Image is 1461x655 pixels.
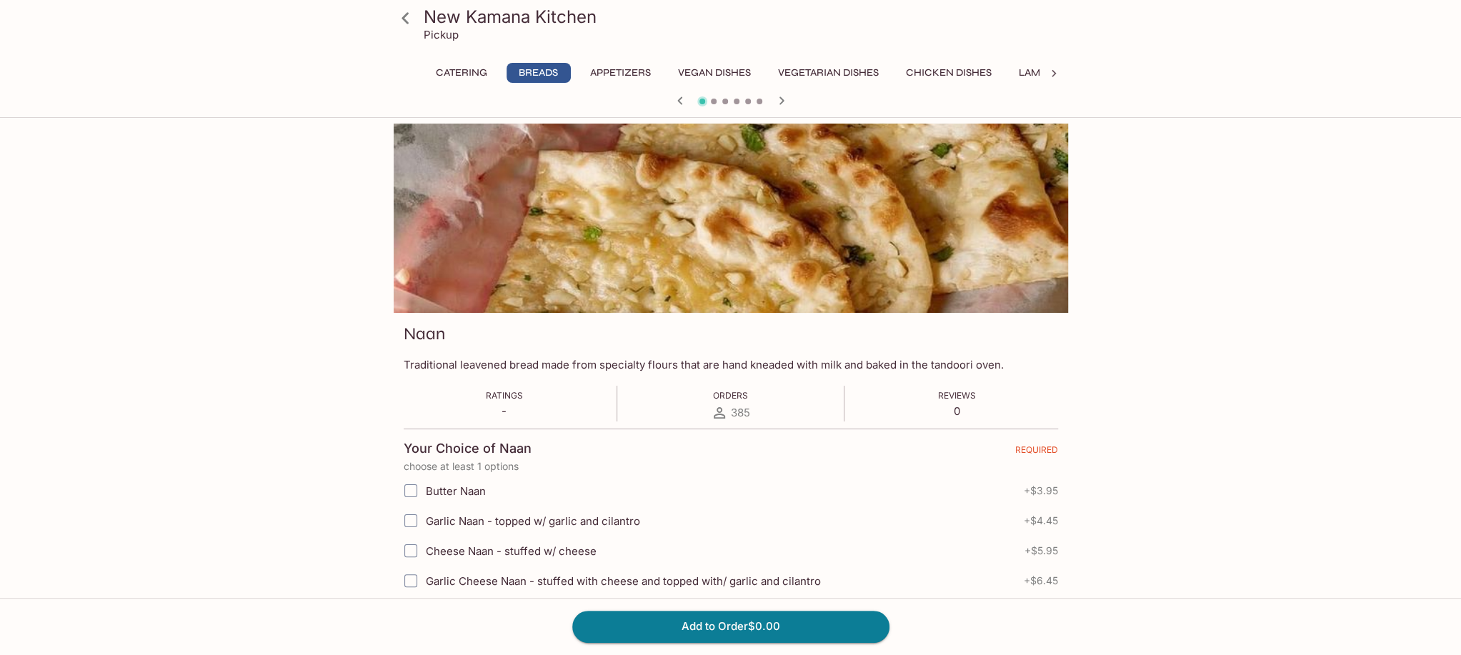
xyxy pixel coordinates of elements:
button: Catering [428,63,495,83]
button: Breads [507,63,571,83]
p: Pickup [424,28,459,41]
button: Appetizers [582,63,659,83]
span: + $3.95 [1024,485,1058,496]
button: Chicken Dishes [898,63,999,83]
span: Cheese Naan - stuffed w/ cheese [426,544,597,558]
span: Reviews [938,390,976,401]
span: Ratings [486,390,523,401]
span: + $6.45 [1024,575,1058,586]
h3: Naan [404,323,445,345]
h4: Your Choice of Naan [404,441,532,456]
div: Naan [394,124,1068,313]
p: 0 [938,404,976,418]
span: 385 [731,406,750,419]
p: Traditional leavened bread made from specialty flours that are hand kneaded with milk and baked i... [404,358,1058,371]
button: Vegetarian Dishes [770,63,887,83]
span: + $5.95 [1024,545,1058,556]
button: Add to Order$0.00 [572,611,889,642]
button: Lamb Dishes [1011,63,1092,83]
span: REQUIRED [1015,444,1058,461]
span: Orders [713,390,748,401]
span: + $4.45 [1024,515,1058,526]
span: Garlic Naan - topped w/ garlic and cilantro [426,514,640,528]
span: Garlic Cheese Naan - stuffed with cheese and topped with/ garlic and cilantro [426,574,821,588]
p: choose at least 1 options [404,461,1058,472]
h3: New Kamana Kitchen [424,6,1062,28]
button: Vegan Dishes [670,63,759,83]
span: Butter Naan [426,484,486,498]
p: - [486,404,523,418]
